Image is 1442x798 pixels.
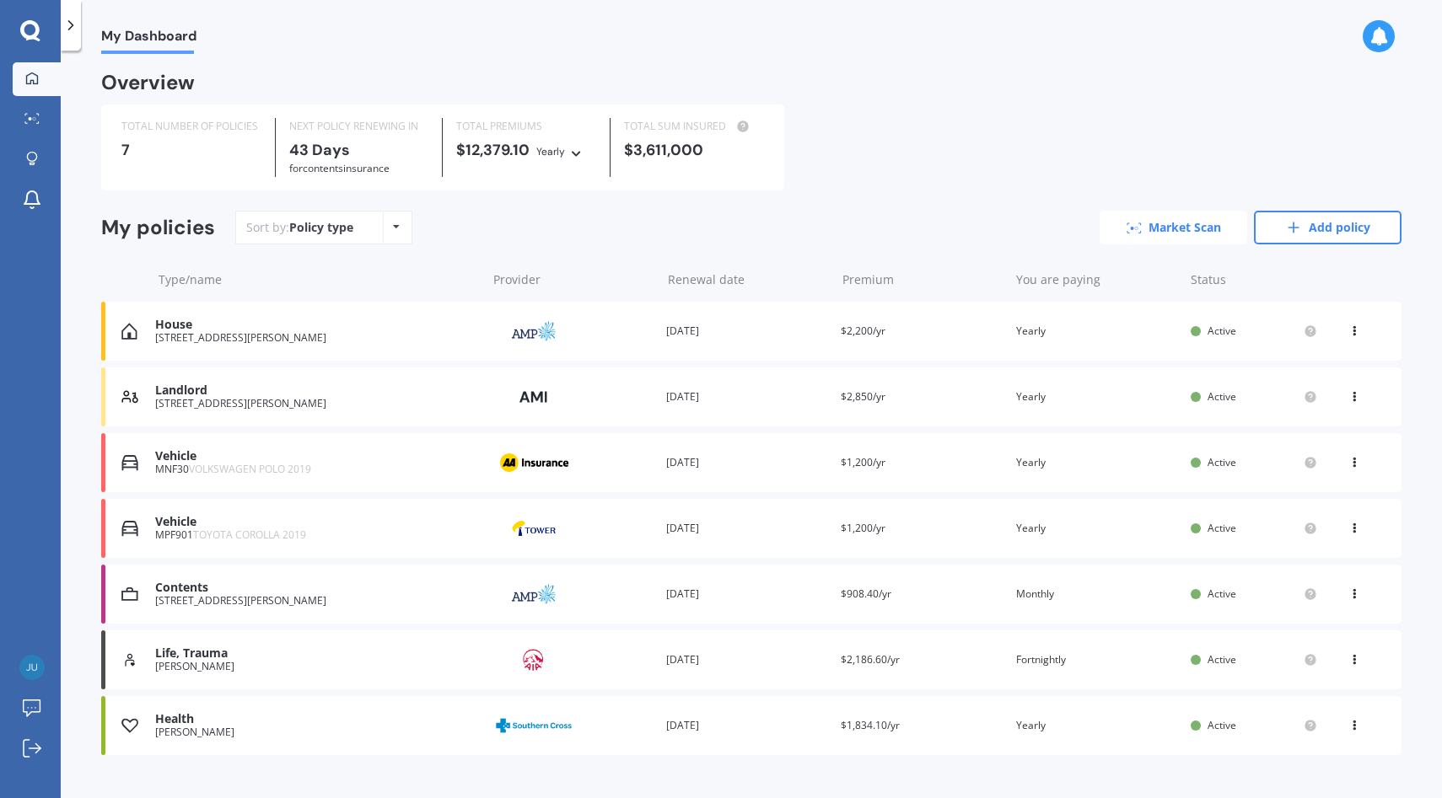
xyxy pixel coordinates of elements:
[155,595,478,607] div: [STREET_ADDRESS][PERSON_NAME]
[1208,586,1236,601] span: Active
[1191,271,1317,288] div: Status
[1016,520,1177,537] div: Yearly
[842,271,1003,288] div: Premium
[666,651,827,668] div: [DATE]
[246,219,353,236] div: Sort by:
[121,520,138,537] img: Vehicle
[121,323,137,340] img: House
[155,661,478,672] div: [PERSON_NAME]
[101,28,196,51] span: My Dashboard
[155,449,478,463] div: Vehicle
[289,219,353,236] div: Policy type
[1016,454,1177,471] div: Yearly
[155,515,478,529] div: Vehicle
[121,717,138,734] img: Health
[1254,211,1402,244] a: Add policy
[456,118,596,135] div: TOTAL PREMIUMS
[666,323,827,340] div: [DATE]
[1016,271,1177,288] div: You are paying
[666,717,827,734] div: [DATE]
[101,74,195,91] div: Overview
[1016,586,1177,603] div: Monthly
[155,581,478,595] div: Contents
[668,271,829,288] div: Renewal date
[155,646,478,661] div: Life, Trauma
[121,388,138,405] img: Landlord
[536,143,565,160] div: Yearly
[159,271,480,288] div: Type/name
[841,389,885,404] span: $2,850/yr
[492,315,576,347] img: AMP
[155,726,478,738] div: [PERSON_NAME]
[841,455,885,469] span: $1,200/yr
[1208,652,1236,667] span: Active
[101,216,215,240] div: My policies
[492,447,576,479] img: AA
[155,318,478,332] div: House
[666,586,827,603] div: [DATE]
[121,142,261,158] div: 7
[841,324,885,338] span: $2,200/yr
[1016,388,1177,405] div: Yearly
[841,521,885,535] span: $1,200/yr
[155,398,478,410] div: [STREET_ADDRESS][PERSON_NAME]
[841,586,891,601] span: $908.40/yr
[456,142,596,160] div: $12,379.10
[492,578,576,610] img: AMP
[1016,651,1177,668] div: Fortnightly
[155,463,478,475] div: MNF30
[189,462,311,476] span: VOLKSWAGEN POLO 2019
[121,454,138,471] img: Vehicle
[289,118,429,135] div: NEXT POLICY RENEWING IN
[155,712,478,726] div: Health
[492,381,576,413] img: AMI
[1208,324,1236,338] span: Active
[492,644,576,676] img: AIA
[492,710,576,742] img: Southern Cross
[19,655,45,680] img: b098fd21a97e2103b915261ee479d459
[1016,717,1177,734] div: Yearly
[666,388,827,405] div: [DATE]
[121,651,138,668] img: Life
[289,140,350,160] b: 43 Days
[666,520,827,537] div: [DATE]
[193,528,306,542] span: TOYOTA COROLLA 2019
[624,118,764,135] div: TOTAL SUM INSURED
[1208,718,1236,732] span: Active
[1016,323,1177,340] div: Yearly
[155,529,478,541] div: MPF901
[155,383,478,398] div: Landlord
[493,271,654,288] div: Provider
[1208,521,1236,535] span: Active
[1100,211,1247,244] a: Market Scan
[121,118,261,135] div: TOTAL NUMBER OF POLICIES
[841,652,900,667] span: $2,186.60/yr
[1208,389,1236,404] span: Active
[624,142,764,158] div: $3,611,000
[155,332,478,344] div: [STREET_ADDRESS][PERSON_NAME]
[841,718,900,732] span: $1,834.10/yr
[666,454,827,471] div: [DATE]
[1208,455,1236,469] span: Active
[289,161,390,175] span: for Contents insurance
[121,586,138,603] img: Contents
[492,512,576,544] img: Tower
